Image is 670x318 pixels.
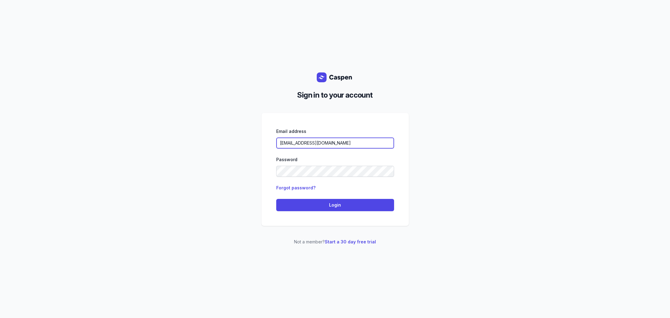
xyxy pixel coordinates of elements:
[276,199,394,211] button: Login
[266,90,404,101] h2: Sign in to your account
[261,238,409,246] p: Not a member?
[276,138,394,149] input: Enter your email address...
[276,156,394,163] div: Password
[276,185,316,190] a: Forgot password?
[280,201,390,209] span: Login
[276,128,394,135] div: Email address
[325,239,376,244] a: Start a 30 day free trial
